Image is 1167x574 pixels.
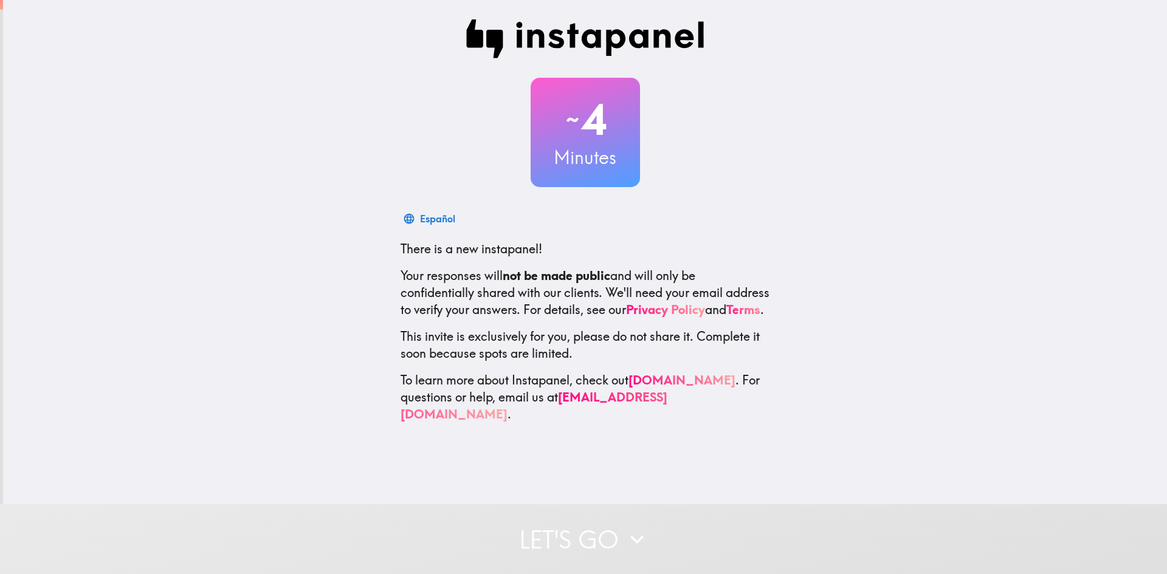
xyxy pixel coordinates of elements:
p: To learn more about Instapanel, check out . For questions or help, email us at . [401,372,770,423]
span: ~ [564,101,581,138]
p: This invite is exclusively for you, please do not share it. Complete it soon because spots are li... [401,328,770,362]
div: Español [420,210,455,227]
img: Instapanel [466,19,704,58]
span: There is a new instapanel! [401,241,542,256]
h3: Minutes [531,145,640,170]
b: not be made public [503,268,610,283]
a: [DOMAIN_NAME] [628,372,735,388]
h2: 4 [531,95,640,145]
p: Your responses will and will only be confidentially shared with our clients. We'll need your emai... [401,267,770,318]
a: Terms [726,302,760,317]
a: [EMAIL_ADDRESS][DOMAIN_NAME] [401,389,667,422]
button: Español [401,207,460,231]
a: Privacy Policy [626,302,705,317]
